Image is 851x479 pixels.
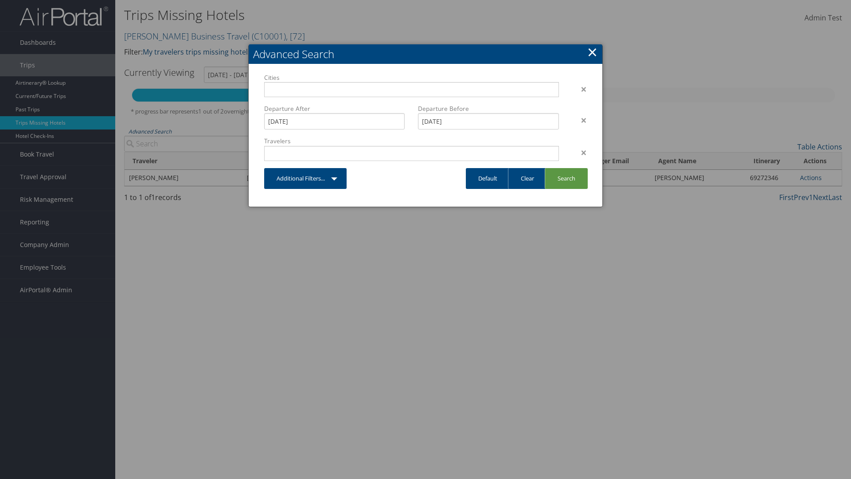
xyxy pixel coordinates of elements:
a: Additional Filters... [264,168,347,189]
a: Close [587,43,597,61]
label: Departure Before [418,104,558,113]
a: Default [466,168,510,189]
div: × [566,115,593,126]
a: Clear [508,168,547,189]
div: × [566,84,593,94]
label: Travelers [264,137,559,145]
h2: Advanced Search [249,44,602,64]
label: Cities [264,73,559,82]
a: Search [545,168,588,189]
div: × [566,147,593,158]
label: Departure After [264,104,405,113]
